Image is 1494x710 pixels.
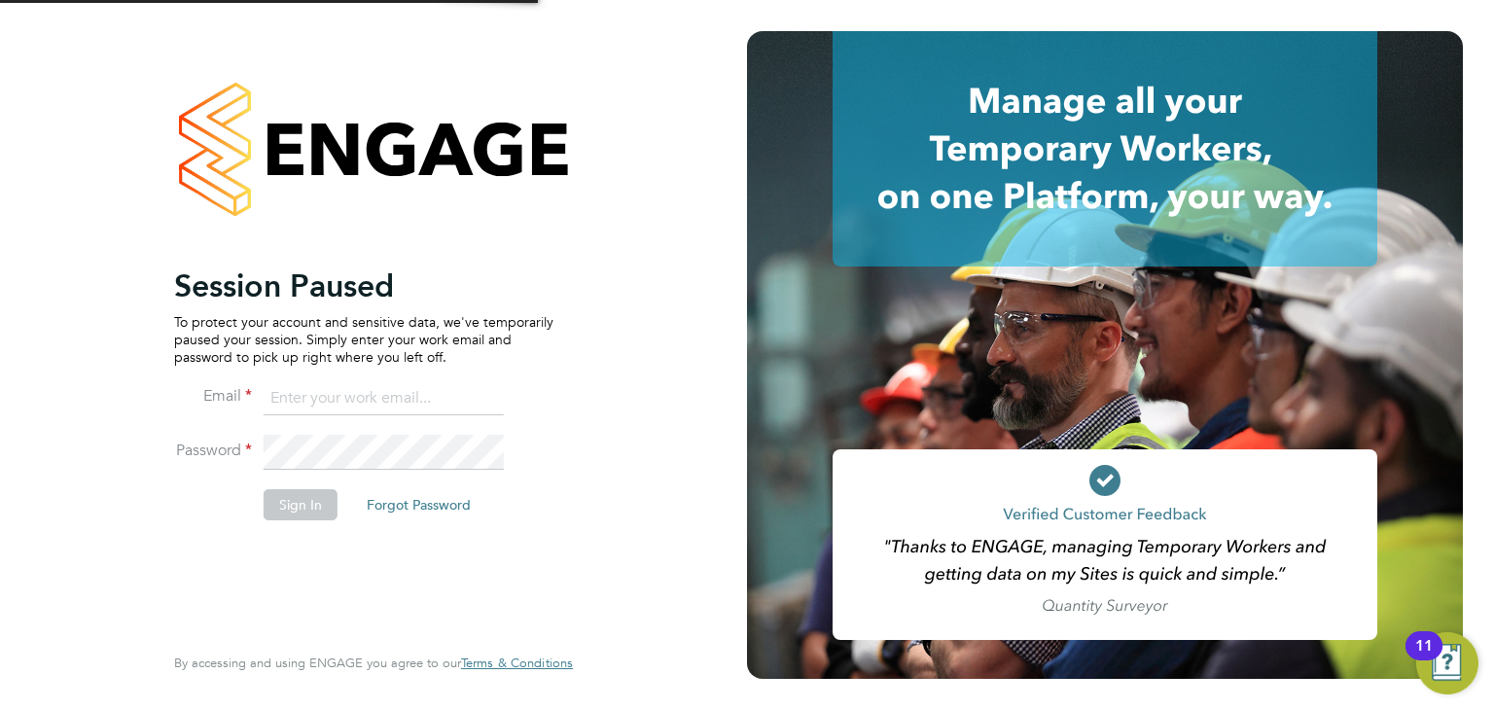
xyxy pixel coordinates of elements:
input: Enter your work email... [264,381,504,416]
a: Terms & Conditions [461,656,573,671]
button: Forgot Password [351,489,486,520]
button: Open Resource Center, 11 new notifications [1416,632,1478,694]
p: To protect your account and sensitive data, we've temporarily paused your session. Simply enter y... [174,313,553,367]
span: By accessing and using ENGAGE you agree to our [174,655,573,671]
h2: Session Paused [174,266,553,305]
label: Password [174,441,252,461]
button: Sign In [264,489,338,520]
label: Email [174,386,252,407]
div: 11 [1415,646,1433,671]
span: Terms & Conditions [461,655,573,671]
